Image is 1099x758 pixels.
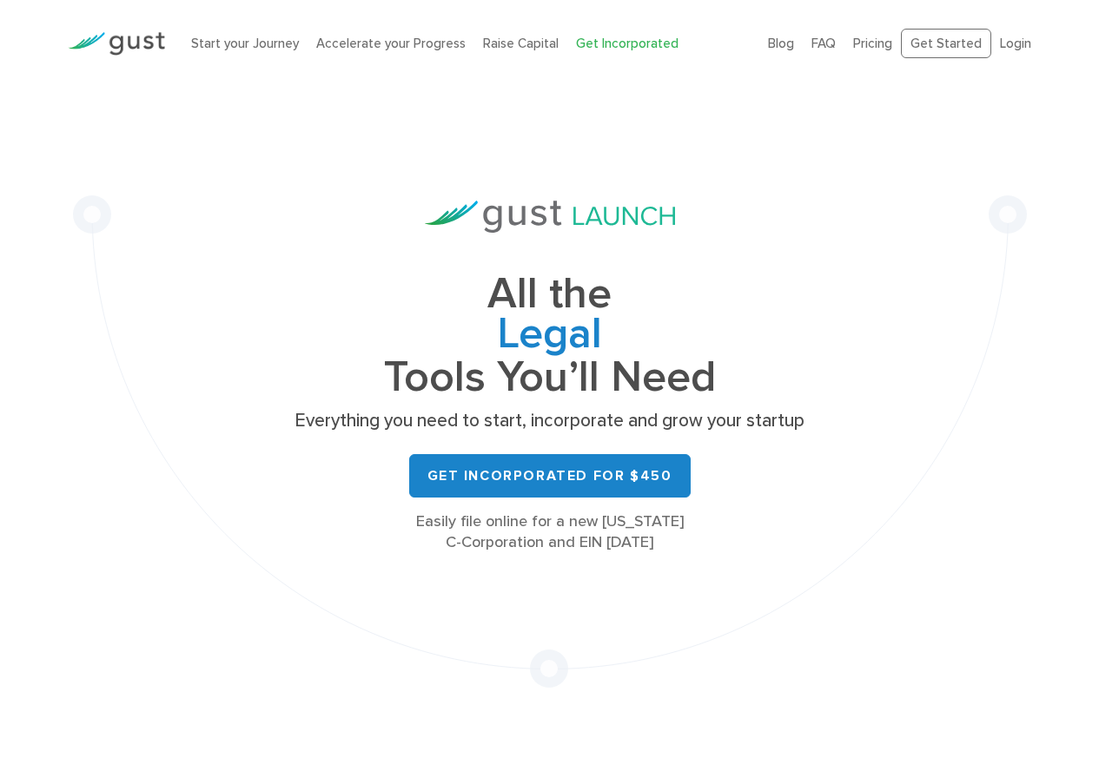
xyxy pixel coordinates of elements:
a: Pricing [853,36,892,51]
a: Login [1000,36,1031,51]
a: Start your Journey [191,36,299,51]
img: Gust Logo [68,32,165,56]
a: FAQ [811,36,836,51]
p: Everything you need to start, incorporate and grow your startup [289,409,811,433]
h1: All the Tools You’ll Need [289,274,811,397]
img: Gust Launch Logo [425,201,675,233]
a: Get Incorporated [576,36,679,51]
span: Legal [289,314,811,358]
div: Easily file online for a new [US_STATE] C-Corporation and EIN [DATE] [289,511,811,553]
a: Blog [768,36,794,51]
a: Get Incorporated for $450 [409,454,691,498]
a: Accelerate your Progress [316,36,466,51]
a: Raise Capital [483,36,559,51]
a: Get Started [901,29,991,59]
